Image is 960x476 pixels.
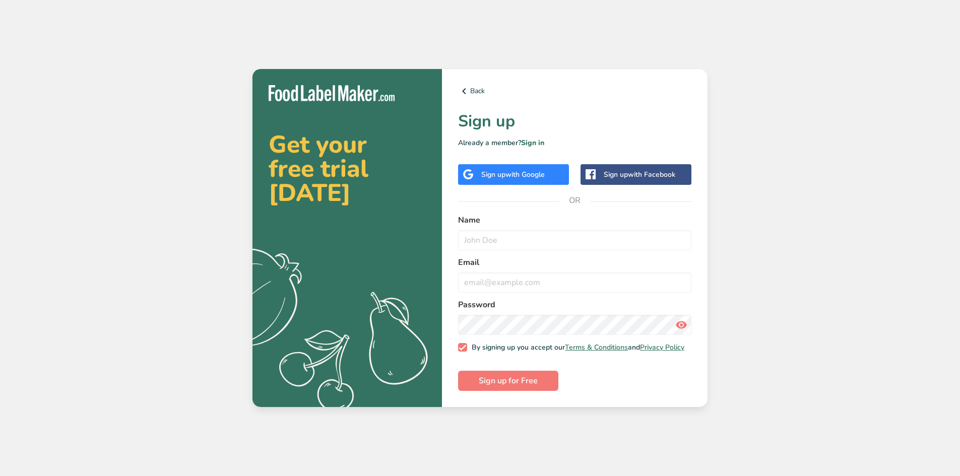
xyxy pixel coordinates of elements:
[458,273,691,293] input: email@example.com
[269,132,426,205] h2: Get your free trial [DATE]
[604,169,675,180] div: Sign up
[640,343,684,352] a: Privacy Policy
[479,375,538,387] span: Sign up for Free
[458,299,691,311] label: Password
[458,371,558,391] button: Sign up for Free
[521,138,544,148] a: Sign in
[458,230,691,250] input: John Doe
[565,343,628,352] a: Terms & Conditions
[560,185,590,216] span: OR
[458,109,691,133] h1: Sign up
[458,256,691,268] label: Email
[458,138,691,148] p: Already a member?
[481,169,545,180] div: Sign up
[458,214,691,226] label: Name
[458,85,691,97] a: Back
[505,170,545,179] span: with Google
[628,170,675,179] span: with Facebook
[467,343,685,352] span: By signing up you accept our and
[269,85,395,102] img: Food Label Maker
